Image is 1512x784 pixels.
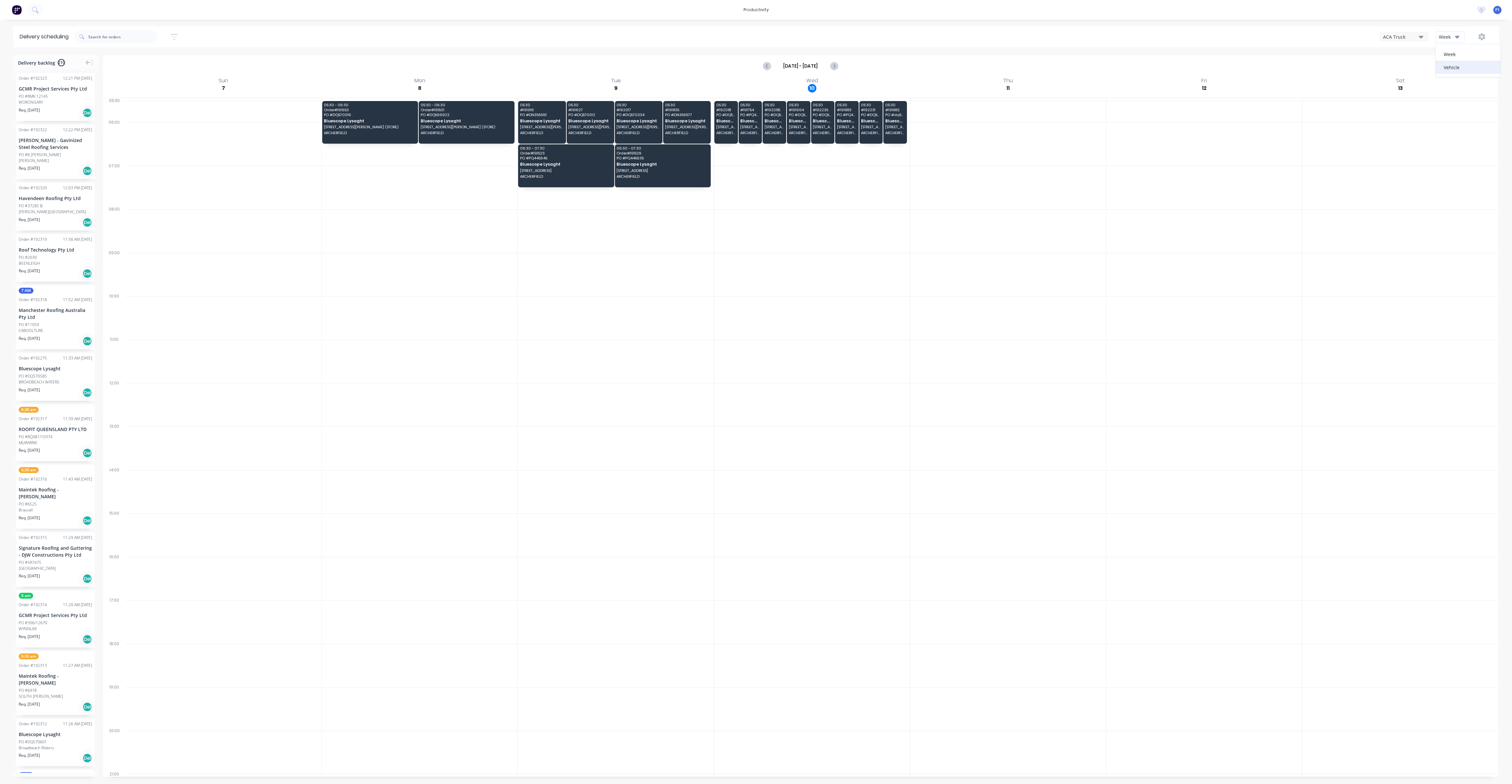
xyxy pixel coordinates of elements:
div: 11:27 AM [DATE] [63,663,92,669]
span: Req. [DATE] [19,107,40,113]
span: 06:30 - 07:30 [520,146,611,150]
span: PO # DQ570449 [789,113,808,117]
span: # 191882 [885,108,905,112]
span: [STREET_ADDRESS][PERSON_NAME] (STORE) [568,125,612,129]
div: [GEOGRAPHIC_DATA] [19,566,92,571]
span: PO # DQ570414 [716,113,736,117]
span: F1 [1495,7,1500,13]
div: Order # 192313 [19,663,47,669]
span: ARCHERFIELD [789,131,808,135]
div: Manchester Roofing Australia Pty Ltd [19,307,92,320]
div: Delivery scheduling [13,26,75,47]
span: Req. [DATE] [19,573,40,579]
span: Bluescope Lysaght [837,119,857,123]
span: PO # DQ569922 [421,113,512,117]
span: [STREET_ADDRESS][PERSON_NAME] (STORE) [617,125,660,129]
span: # 192017 [617,108,660,112]
div: PO #2030 [19,255,37,260]
span: PO # PQ445723 [740,113,760,117]
div: 11:33 AM [DATE] [63,355,92,361]
span: Delivery backlog [18,59,55,66]
span: PO # DQ570016 [324,113,415,117]
div: 13 [1396,84,1405,93]
span: ARCHERFIELD [617,131,660,135]
div: Week [1436,48,1501,61]
span: # 192085 [765,108,784,112]
div: 11:00 [103,336,125,379]
div: [PERSON_NAME][GEOGRAPHIC_DATA] [19,209,92,215]
div: 12 [1200,84,1208,93]
div: 11:56 AM [DATE] [63,237,92,242]
span: PO # DQ570501 [813,113,832,117]
div: 11:26 AM [DATE] [63,721,92,727]
span: ARCHERFIELD [716,131,736,135]
span: 05:30 [789,103,808,107]
div: Fri [1199,77,1209,84]
div: [PERSON_NAME] - Gavinized Steel Roofing Services [19,137,92,151]
span: 05:30 [885,103,905,107]
div: 12:22 PM [DATE] [63,127,92,133]
div: PO #6978 [19,688,37,693]
span: Order # 191501 [421,108,512,112]
span: ARCHERFIELD [885,131,905,135]
span: ARCHERFIELD [740,131,760,135]
span: 05:30 - 06:30 [421,103,512,107]
span: Bluescope Lysaght [421,119,512,123]
div: GCMR Project Services Pty Ltd [19,612,92,619]
div: Broadbeach Waters [19,745,92,751]
div: PO #RQ981/10374 [19,434,52,440]
span: 05:30 [520,103,564,107]
span: PO # dq570204 [885,113,905,117]
div: Thu [1001,77,1015,84]
div: WORONGARY [19,99,92,105]
button: Week [1435,31,1465,43]
div: Order # 192275 [19,355,47,361]
div: PO #306/12670 [19,620,47,626]
span: PO # PQ445645 [520,156,611,160]
div: 11 [1004,84,1012,93]
span: # 191754 [740,108,760,112]
div: 11:39 AM [DATE] [63,416,92,422]
span: Order # 191653 [324,108,415,112]
span: 210 [58,59,65,66]
div: Week [1439,33,1458,40]
div: 11:20 AM [DATE] [63,602,92,608]
span: [STREET_ADDRESS][PERSON_NAME] (STORE) [765,125,784,129]
div: 12:00 [103,379,125,423]
div: 09:00 [103,249,125,292]
div: Sat [1394,77,1407,84]
span: [STREET_ADDRESS][PERSON_NAME] (STORE) [520,125,564,129]
div: Mon [412,77,427,84]
div: BROADBEACH WATERS [19,379,92,385]
span: ARCHERFIELD [861,131,881,135]
div: 11:29 AM [DATE] [63,535,92,541]
div: 16:00 [103,553,125,596]
span: Req. [DATE] [19,515,40,521]
div: Order # 192312 [19,721,47,727]
div: Del [82,448,92,458]
span: Req. [DATE] [19,447,40,453]
span: Bluescope Lysaght [740,119,760,123]
span: [STREET_ADDRESS][PERSON_NAME] (STORE) [716,125,736,129]
div: Del [82,574,92,584]
div: 10:00 [103,292,125,336]
span: # 191916 [520,108,564,112]
span: Bluescope Lysaght [716,119,736,123]
div: productivity [740,5,772,15]
span: Order # 191526 [617,151,708,155]
div: [PERSON_NAME] [19,158,92,164]
div: 11:43 AM [DATE] [63,476,92,482]
span: 05:30 [740,103,760,107]
span: ARCHERFIELD [765,131,784,135]
span: [STREET_ADDRESS][PERSON_NAME] (STORE) [813,125,832,129]
div: Del [82,269,92,279]
div: 12:21 PM [DATE] [63,75,92,81]
span: 05:30 [665,103,709,107]
span: PO # DQ570484 [861,113,881,117]
div: ACA Truck [1383,33,1419,40]
span: Bluescope Lysaght [765,119,784,123]
span: [STREET_ADDRESS][PERSON_NAME] (STORE) [885,125,905,129]
div: Del [82,516,92,526]
span: [STREET_ADDRESS][PERSON_NAME] (STORE) [861,125,881,129]
div: Del [82,108,92,118]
